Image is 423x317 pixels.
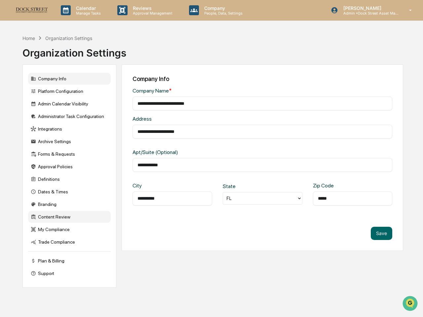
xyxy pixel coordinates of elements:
[133,75,392,82] div: Company Info
[48,84,53,89] div: 🗄️
[7,84,12,89] div: 🖐️
[28,198,111,210] div: Branding
[28,85,111,97] div: Platform Configuration
[45,81,85,93] a: 🗄️Attestations
[28,148,111,160] div: Forms & Requests
[28,98,111,110] div: Admin Calendar Visibility
[28,236,111,248] div: Trade Compliance
[28,211,111,223] div: Content Review
[4,81,45,93] a: 🖐️Preclearance
[4,93,44,105] a: 🔎Data Lookup
[28,173,111,185] div: Definitions
[22,42,126,59] div: Organization Settings
[133,149,250,155] div: Apt/Suite (Optional)
[22,51,108,57] div: Start new chat
[7,14,120,24] p: How can we help?
[313,182,349,189] div: Zip Code
[112,53,120,60] button: Start new chat
[47,112,80,117] a: Powered byPylon
[28,255,111,267] div: Plan & Billing
[199,11,246,16] p: People, Data, Settings
[133,182,168,189] div: City
[128,5,176,11] p: Reviews
[22,35,35,41] div: Home
[133,116,250,122] div: Address
[22,57,84,62] div: We're available if you need us!
[7,51,19,62] img: 1746055101610-c473b297-6a78-478c-a979-82029cc54cd1
[28,136,111,147] div: Archive Settings
[128,11,176,16] p: Approval Management
[13,83,43,90] span: Preclearance
[199,5,246,11] p: Company
[28,161,111,173] div: Approval Policies
[71,5,104,11] p: Calendar
[16,7,48,13] img: logo
[28,223,111,235] div: My Compliance
[55,83,82,90] span: Attestations
[223,183,258,189] div: State
[71,11,104,16] p: Manage Tasks
[28,267,111,279] div: Support
[338,11,400,16] p: Admin • Dock Street Asset Management
[28,110,111,122] div: Administrator Task Configuration
[13,96,42,102] span: Data Lookup
[402,295,420,313] iframe: Open customer support
[28,123,111,135] div: Integrations
[66,112,80,117] span: Pylon
[338,5,400,11] p: [PERSON_NAME]
[28,186,111,198] div: Dates & Times
[371,227,392,240] button: Save
[45,35,92,41] div: Organization Settings
[28,73,111,85] div: Company Info
[7,97,12,102] div: 🔎
[133,88,250,94] div: Company Name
